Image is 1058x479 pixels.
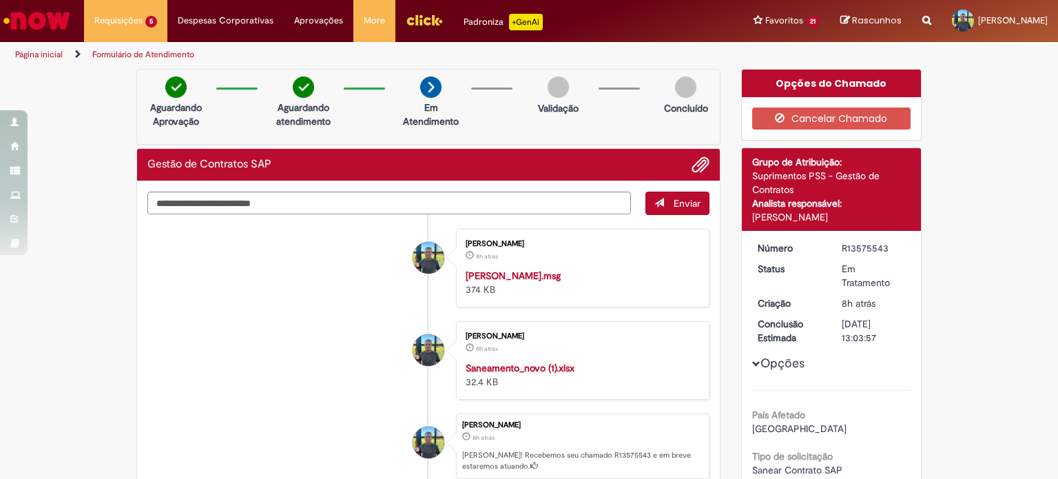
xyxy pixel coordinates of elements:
div: Leonardo Cardoso [413,427,444,458]
button: Enviar [645,192,709,215]
div: R13575543 [842,241,906,255]
span: 5 [145,16,157,28]
div: [PERSON_NAME] [462,421,702,429]
div: [DATE] 13:03:57 [842,317,906,345]
b: Tipo de solicitação [752,450,833,462]
span: Rascunhos [852,14,902,27]
span: Favoritos [765,14,803,28]
span: Enviar [674,197,701,210]
img: ServiceNow [1,7,72,34]
p: [PERSON_NAME]! Recebemos seu chamado R13575543 e em breve estaremos atuando. [462,450,702,471]
div: 32.4 KB [466,361,695,389]
button: Cancelar Chamado [752,108,911,130]
span: [GEOGRAPHIC_DATA] [752,422,847,435]
span: Requisições [94,14,143,28]
a: [PERSON_NAME].msg [466,269,561,282]
dt: Número [747,241,832,255]
img: arrow-next.png [420,77,442,98]
div: Leonardo Cardoso [413,242,444,274]
a: Página inicial [15,49,63,60]
span: 21 [806,16,820,28]
p: Aguardando Aprovação [143,101,209,128]
span: Aprovações [294,14,343,28]
time: 29/09/2025 10:03:51 [476,252,498,261]
time: 29/09/2025 10:03:45 [476,345,498,353]
div: Opções do Chamado [742,70,922,97]
time: 29/09/2025 10:03:53 [842,297,875,309]
div: Padroniza [464,14,543,30]
img: click_logo_yellow_360x200.png [406,10,443,30]
dt: Conclusão Estimada [747,317,832,345]
img: img-circle-grey.png [675,77,696,98]
span: 8h atrás [476,252,498,261]
span: More [364,14,385,28]
p: +GenAi [509,14,543,30]
b: País Afetado [752,409,805,421]
p: Em Atendimento [397,101,464,128]
a: Rascunhos [840,14,902,28]
time: 29/09/2025 10:03:53 [473,434,495,442]
div: Analista responsável: [752,196,911,210]
dt: Criação [747,296,832,310]
dt: Status [747,262,832,276]
div: Grupo de Atribuição: [752,155,911,169]
span: 8h atrás [476,345,498,353]
p: Aguardando atendimento [270,101,337,128]
p: Validação [538,101,579,115]
span: Sanear Contrato SAP [752,464,842,476]
div: 374 KB [466,269,695,296]
img: check-circle-green.png [293,77,314,98]
div: Suprimentos PSS - Gestão de Contratos [752,169,911,196]
span: 8h atrás [473,434,495,442]
div: [PERSON_NAME] [466,332,695,340]
span: Despesas Corporativas [178,14,273,28]
a: Formulário de Atendimento [92,49,194,60]
h2: Gestão de Contratos SAP Histórico de tíquete [147,159,271,171]
div: 29/09/2025 10:03:53 [842,296,906,310]
textarea: Digite sua mensagem aqui... [147,192,631,215]
img: img-circle-grey.png [548,77,569,98]
span: [PERSON_NAME] [978,14,1048,26]
p: Concluído [664,101,708,115]
div: [PERSON_NAME] [466,240,695,248]
div: Leonardo Cardoso [413,334,444,366]
span: 8h atrás [842,297,875,309]
ul: Trilhas de página [10,42,695,68]
div: Em Tratamento [842,262,906,289]
button: Adicionar anexos [692,156,709,174]
div: [PERSON_NAME] [752,210,911,224]
img: check-circle-green.png [165,77,187,98]
a: Saneamento_novo (1).xlsx [466,362,574,374]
